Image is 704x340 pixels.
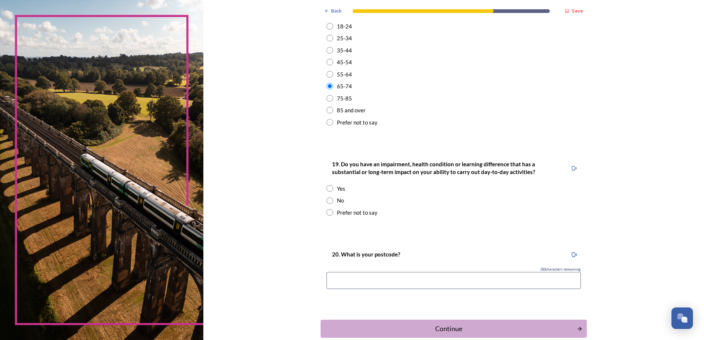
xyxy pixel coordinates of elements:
span: 250 characters remaining [540,267,581,272]
div: 25-34 [337,34,352,42]
div: Yes [337,184,345,193]
div: 85 and over [337,106,366,115]
button: Open Chat [671,307,693,329]
div: 55-64 [337,70,352,79]
div: Continue [325,324,573,334]
div: Prefer not to say [337,208,378,217]
strong: Save [572,7,583,14]
div: 18-24 [337,22,352,31]
span: Back [331,7,342,14]
button: Continue [321,320,587,338]
div: 45-54 [337,58,352,67]
div: No [337,196,344,205]
div: 35-44 [337,46,352,55]
div: 65-74 [337,82,352,91]
strong: 20. What is your postcode? [332,251,400,258]
div: Prefer not to say [337,118,378,127]
strong: 19. Do you have an impairment, health condition or learning difference that has a substantial or ... [332,161,536,175]
div: 75-85 [337,94,352,103]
